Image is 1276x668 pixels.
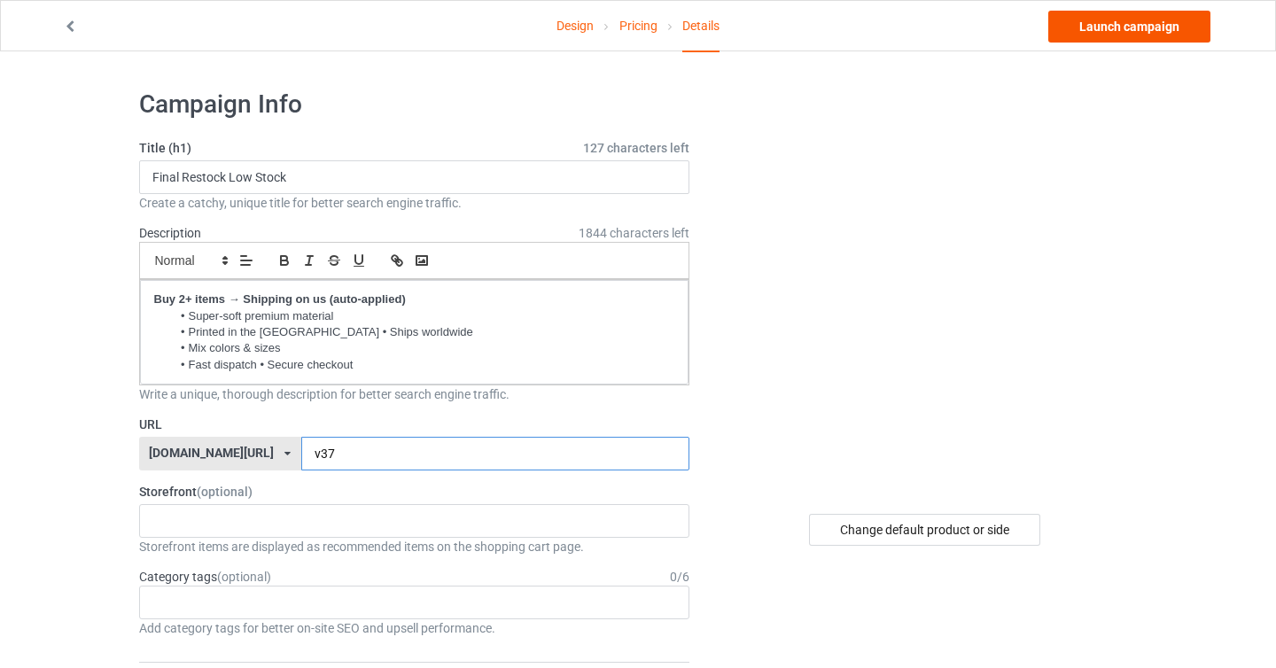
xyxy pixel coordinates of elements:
[217,570,271,584] span: (optional)
[556,1,594,50] a: Design
[139,538,690,555] div: Storefront items are displayed as recommended items on the shopping cart page.
[139,568,271,586] label: Category tags
[583,139,689,157] span: 127 characters left
[682,1,720,52] div: Details
[139,89,690,120] h1: Campaign Info
[139,483,690,501] label: Storefront
[171,340,674,356] li: Mix colors & sizes
[1048,11,1210,43] a: Launch campaign
[809,514,1040,546] div: Change default product or side
[197,485,253,499] span: (optional)
[139,226,201,240] label: Description
[154,292,406,306] strong: Buy 2+ items → Shipping on us (auto-applied)
[171,357,674,373] li: Fast dispatch • Secure checkout
[171,308,674,324] li: Super-soft premium material
[171,324,674,340] li: Printed in the [GEOGRAPHIC_DATA] • Ships worldwide
[139,416,690,433] label: URL
[139,139,690,157] label: Title (h1)
[670,568,689,586] div: 0 / 6
[579,224,689,242] span: 1844 characters left
[619,1,657,50] a: Pricing
[149,447,274,459] div: [DOMAIN_NAME][URL]
[139,385,690,403] div: Write a unique, thorough description for better search engine traffic.
[139,194,690,212] div: Create a catchy, unique title for better search engine traffic.
[139,619,690,637] div: Add category tags for better on-site SEO and upsell performance.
